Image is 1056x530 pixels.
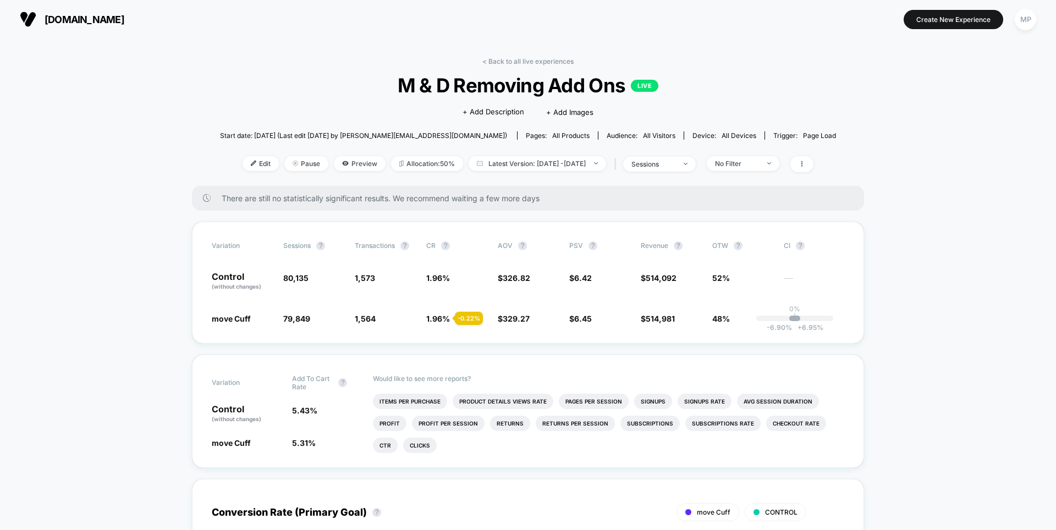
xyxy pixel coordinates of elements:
div: MP [1015,9,1036,30]
div: Audience: [607,131,675,140]
li: Returns [490,416,530,431]
img: end [594,162,598,164]
button: ? [518,241,527,250]
span: 5.31 % [292,438,316,448]
span: 5.43 % [292,406,317,415]
span: 6.42 [574,273,592,283]
li: Signups [634,394,672,409]
span: All Visitors [643,131,675,140]
li: Profit Per Session [412,416,485,431]
span: + Add Images [546,108,593,117]
span: Pause [284,156,328,171]
li: Subscriptions [620,416,680,431]
div: sessions [631,160,675,168]
span: all products [552,131,590,140]
p: Control [212,405,281,423]
span: $ [569,314,592,323]
img: rebalance [399,161,404,167]
span: move Cuff [697,508,730,516]
span: 1.96 % [426,314,450,323]
span: (without changes) [212,283,261,290]
span: 326.82 [503,273,530,283]
img: Visually logo [20,11,36,27]
span: Sessions [283,241,311,250]
img: end [767,162,771,164]
span: + Add Description [463,107,524,118]
li: Signups Rate [678,394,732,409]
span: 52% [712,273,730,283]
img: calendar [477,161,483,166]
span: 514,981 [646,314,675,323]
span: Transactions [355,241,395,250]
p: Control [212,272,272,291]
span: OTW [712,241,773,250]
img: end [684,163,687,165]
button: ? [338,378,347,387]
img: edit [251,161,256,166]
li: Ctr [373,438,398,453]
button: ? [372,508,381,517]
span: $ [641,273,676,283]
span: PSV [569,241,583,250]
button: ? [400,241,409,250]
span: 329.27 [503,314,530,323]
span: [DOMAIN_NAME] [45,14,124,25]
span: Page Load [803,131,836,140]
span: Edit [243,156,279,171]
span: $ [498,273,530,283]
span: There are still no statistically significant results. We recommend waiting a few more days [222,194,842,203]
li: Pages Per Session [559,394,629,409]
button: ? [588,241,597,250]
button: ? [316,241,325,250]
li: Profit [373,416,406,431]
li: Product Details Views Rate [453,394,553,409]
li: Checkout Rate [766,416,826,431]
span: $ [641,314,675,323]
button: Create New Experience [904,10,1003,29]
p: | [794,313,796,321]
button: ? [674,241,683,250]
span: $ [498,314,530,323]
span: $ [569,273,592,283]
span: Start date: [DATE] (Last edit [DATE] by [PERSON_NAME][EMAIL_ADDRESS][DOMAIN_NAME]) [220,131,507,140]
button: ? [796,241,805,250]
span: 1.96 % [426,273,450,283]
span: CONTROL [765,508,798,516]
span: 80,135 [283,273,309,283]
p: Would like to see more reports? [373,374,845,383]
span: 514,092 [646,273,676,283]
li: Clicks [403,438,437,453]
span: Variation [212,374,272,391]
div: Pages: [526,131,590,140]
span: CR [426,241,436,250]
span: Variation [212,241,272,250]
li: Subscriptions Rate [685,416,761,431]
span: 1,573 [355,273,375,283]
p: LIVE [631,80,658,92]
div: No Filter [715,159,759,168]
li: Avg Session Duration [737,394,819,409]
a: < Back to all live experiences [482,57,574,65]
img: end [293,161,298,166]
span: 79,849 [283,314,310,323]
div: Trigger: [773,131,836,140]
p: 0% [789,305,800,313]
span: + [798,323,802,332]
span: Preview [334,156,386,171]
span: --- [784,275,844,291]
span: Revenue [641,241,668,250]
div: - 0.22 % [455,312,483,325]
span: AOV [498,241,513,250]
span: 6.95 % [792,323,823,332]
span: move Cuff [212,314,251,323]
button: ? [734,241,743,250]
span: -6.90 % [767,323,792,332]
span: Device: [684,131,765,140]
span: Add To Cart Rate [292,374,333,391]
button: [DOMAIN_NAME] [16,10,128,28]
span: Allocation: 50% [391,156,463,171]
span: 48% [712,314,730,323]
li: Items Per Purchase [373,394,447,409]
span: Latest Version: [DATE] - [DATE] [469,156,606,171]
span: move Cuff [212,438,251,448]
